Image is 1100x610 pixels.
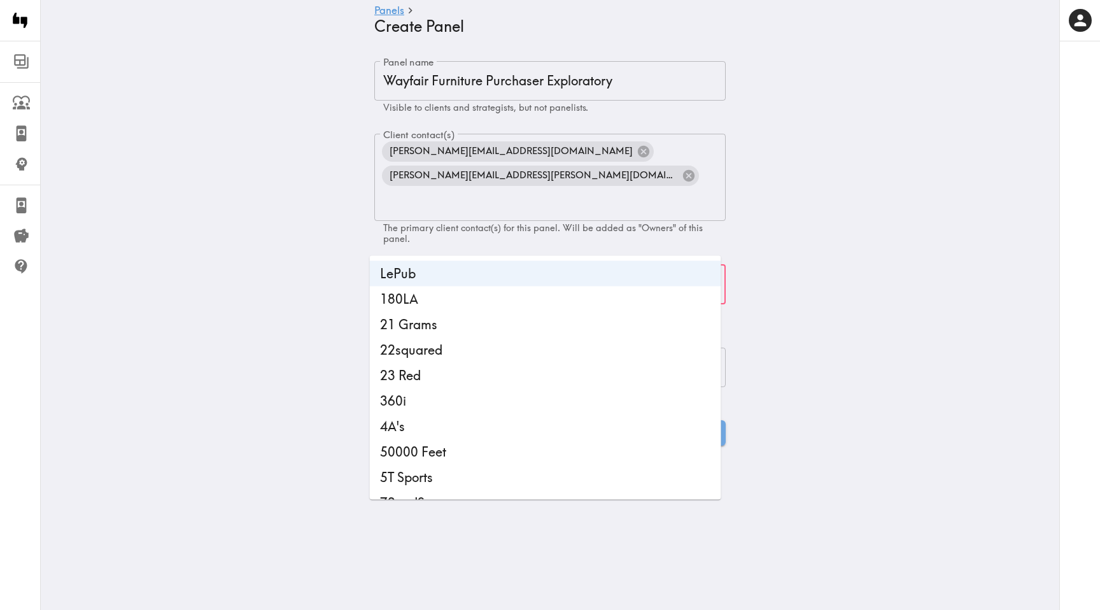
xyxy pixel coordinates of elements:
span: The primary client contact(s) for this panel. Will be added as "Owners" of this panel. [383,222,703,245]
label: Panel name [383,55,434,69]
span: Visible to clients and strategists, but not panelists. [383,102,588,113]
span: [PERSON_NAME][EMAIL_ADDRESS][DOMAIN_NAME] [382,142,640,160]
img: Instapanel [8,8,33,33]
li: 50000 Feet [370,439,721,465]
li: 180LA [370,287,721,312]
li: 4A's [370,414,721,439]
li: 360i [370,388,721,414]
li: 72andSunny [370,490,721,516]
div: [PERSON_NAME][EMAIL_ADDRESS][PERSON_NAME][DOMAIN_NAME] [382,166,699,186]
label: Client contact(s) [383,128,455,142]
h4: Create Panel [374,17,716,36]
li: 23 Red [370,363,721,388]
div: [PERSON_NAME][EMAIL_ADDRESS][DOMAIN_NAME] [382,141,654,162]
a: Panels [374,5,404,17]
li: 21 Grams [370,312,721,337]
span: [PERSON_NAME][EMAIL_ADDRESS][PERSON_NAME][DOMAIN_NAME] [382,166,686,185]
li: LePub [370,261,721,287]
li: 22squared [370,337,721,363]
li: 5T Sports [370,465,721,490]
